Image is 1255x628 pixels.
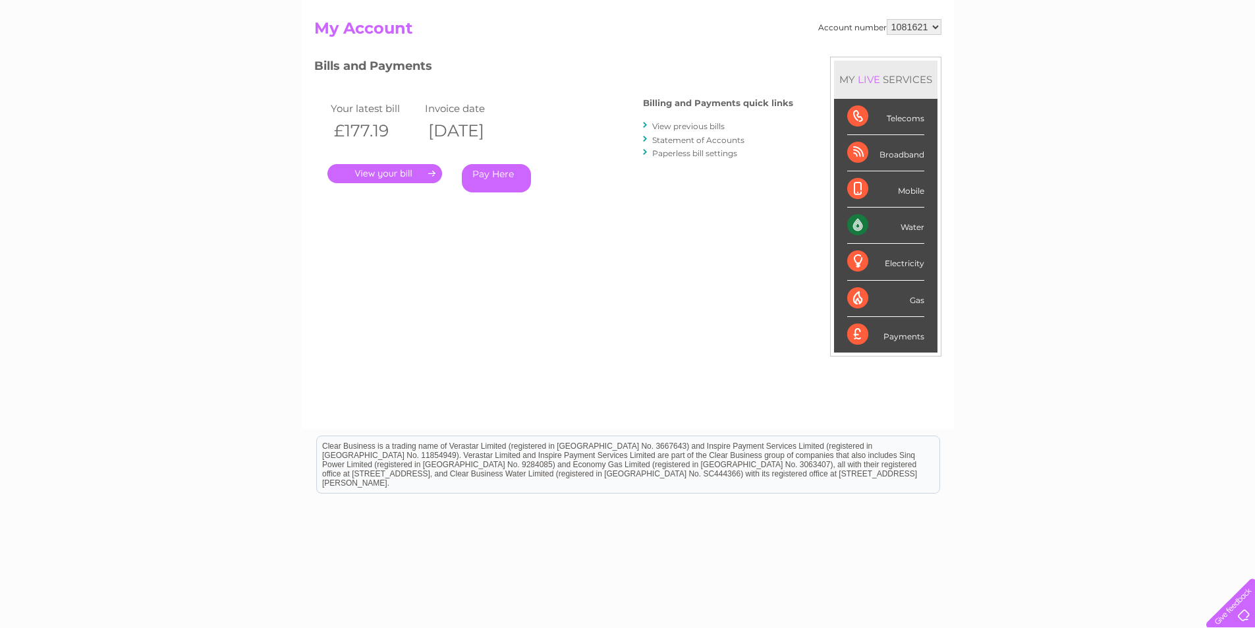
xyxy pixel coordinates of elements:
[327,164,442,183] a: .
[462,164,531,192] a: Pay Here
[847,135,924,171] div: Broadband
[847,99,924,135] div: Telecoms
[1007,7,1098,23] a: 0333 014 3131
[327,100,422,117] td: Your latest bill
[422,100,516,117] td: Invoice date
[327,117,422,144] th: £177.19
[1167,56,1200,66] a: Contact
[1023,56,1048,66] a: Water
[855,73,883,86] div: LIVE
[1212,56,1242,66] a: Log out
[847,244,924,280] div: Electricity
[847,281,924,317] div: Gas
[834,61,937,98] div: MY SERVICES
[652,121,725,131] a: View previous bills
[422,117,516,144] th: [DATE]
[1056,56,1085,66] a: Energy
[314,57,793,80] h3: Bills and Payments
[317,7,939,64] div: Clear Business is a trading name of Verastar Limited (registered in [GEOGRAPHIC_DATA] No. 3667643...
[1140,56,1159,66] a: Blog
[1093,56,1132,66] a: Telecoms
[847,317,924,353] div: Payments
[44,34,111,74] img: logo.png
[818,19,941,35] div: Account number
[652,148,737,158] a: Paperless bill settings
[847,171,924,208] div: Mobile
[847,208,924,244] div: Water
[652,135,744,145] a: Statement of Accounts
[643,98,793,108] h4: Billing and Payments quick links
[314,19,941,44] h2: My Account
